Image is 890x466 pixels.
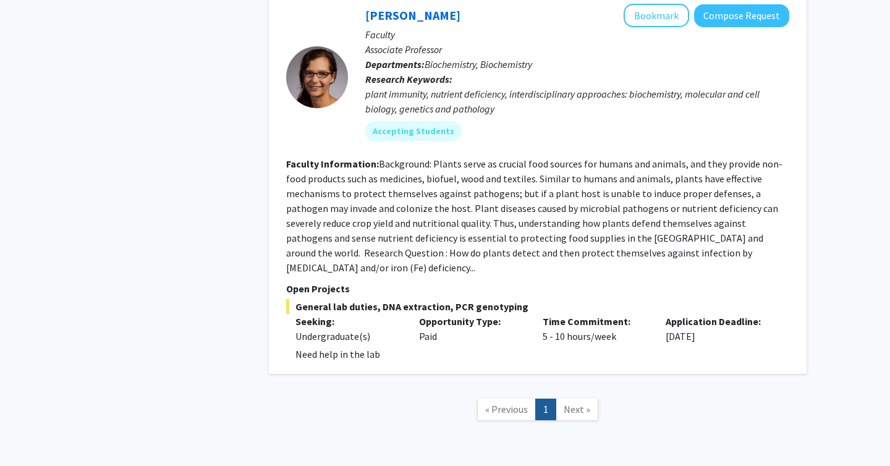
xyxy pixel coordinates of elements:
p: Associate Professor [365,42,789,57]
div: [DATE] [656,314,780,344]
p: Faculty [365,27,789,42]
span: « Previous [485,403,528,415]
mat-chip: Accepting Students [365,121,462,141]
b: Research Keywords: [365,73,452,85]
button: Add Antje Heese to Bookmarks [624,4,689,27]
button: Compose Request to Antje Heese [694,4,789,27]
p: Application Deadline: [666,314,771,329]
span: General lab duties, DNA extraction, PCR genotyping [286,299,789,314]
b: Departments: [365,58,425,70]
div: Paid [410,314,533,344]
span: Next » [564,403,590,415]
a: [PERSON_NAME] [365,7,460,23]
span: Biochemistry, Biochemistry [425,58,532,70]
div: plant immunity, nutrient deficiency, interdisciplinary approaches: biochemistry, molecular and ce... [365,87,789,116]
p: Opportunity Type: [419,314,524,329]
fg-read-more: Background: Plants serve as crucial food sources for humans and animals, and they provide non-foo... [286,158,782,274]
a: Previous Page [477,399,536,420]
p: Need help in the lab [295,347,789,362]
a: Next Page [556,399,598,420]
nav: Page navigation [269,386,807,436]
div: 5 - 10 hours/week [533,314,657,344]
b: Faculty Information: [286,158,379,170]
p: Open Projects [286,281,789,296]
div: Undergraduate(s) [295,329,400,344]
p: Seeking: [295,314,400,329]
p: Time Commitment: [543,314,648,329]
a: 1 [535,399,556,420]
iframe: Chat [9,410,53,457]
